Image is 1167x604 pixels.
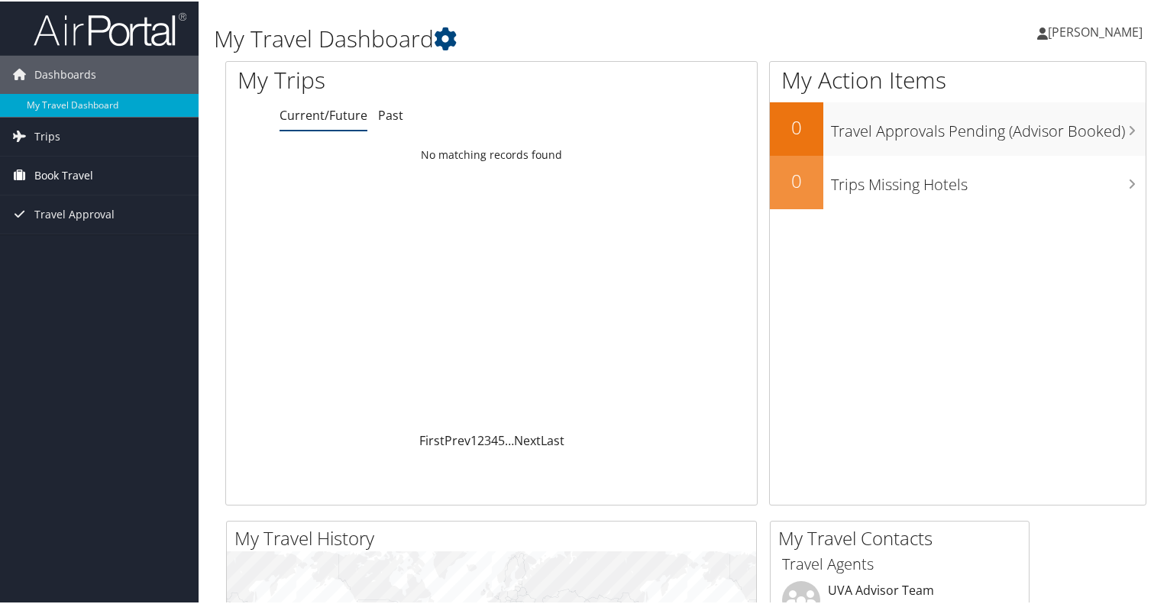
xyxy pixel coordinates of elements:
[770,154,1146,208] a: 0Trips Missing Hotels
[770,101,1146,154] a: 0Travel Approvals Pending (Advisor Booked)
[831,111,1146,141] h3: Travel Approvals Pending (Advisor Booked)
[34,194,115,232] span: Travel Approval
[477,431,484,447] a: 2
[782,552,1017,573] h3: Travel Agents
[280,105,367,122] a: Current/Future
[491,431,498,447] a: 4
[514,431,541,447] a: Next
[484,431,491,447] a: 3
[541,431,564,447] a: Last
[238,63,525,95] h1: My Trips
[444,431,470,447] a: Prev
[34,54,96,92] span: Dashboards
[498,431,505,447] a: 5
[419,431,444,447] a: First
[770,166,823,192] h2: 0
[226,140,757,167] td: No matching records found
[214,21,843,53] h1: My Travel Dashboard
[831,165,1146,194] h3: Trips Missing Hotels
[34,155,93,193] span: Book Travel
[34,10,186,46] img: airportal-logo.png
[1037,8,1158,53] a: [PERSON_NAME]
[234,524,756,550] h2: My Travel History
[770,63,1146,95] h1: My Action Items
[1048,22,1143,39] span: [PERSON_NAME]
[770,113,823,139] h2: 0
[470,431,477,447] a: 1
[778,524,1029,550] h2: My Travel Contacts
[34,116,60,154] span: Trips
[378,105,403,122] a: Past
[505,431,514,447] span: …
